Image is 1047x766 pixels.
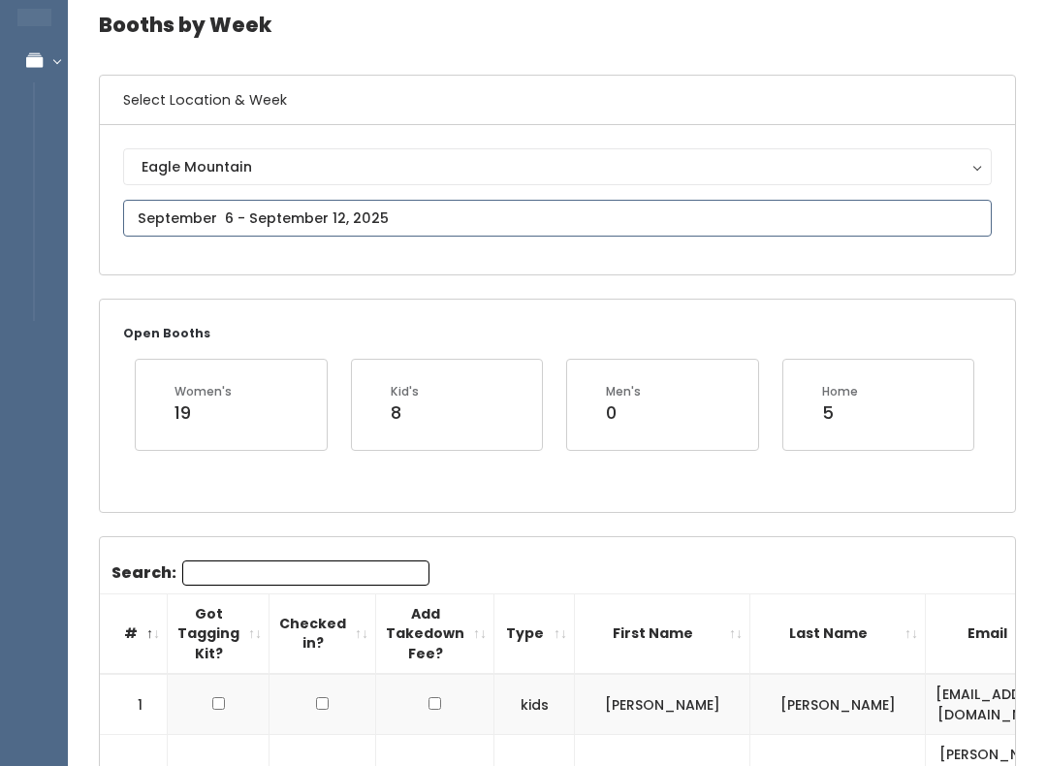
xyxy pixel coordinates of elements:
div: 8 [391,400,419,426]
div: 5 [822,400,858,426]
th: First Name: activate to sort column ascending [575,593,750,674]
td: [PERSON_NAME] [750,674,926,735]
button: Eagle Mountain [123,148,992,185]
th: Type: activate to sort column ascending [494,593,575,674]
th: Last Name: activate to sort column ascending [750,593,926,674]
th: Checked in?: activate to sort column ascending [270,593,376,674]
div: Eagle Mountain [142,156,973,177]
small: Open Booths [123,325,210,341]
div: Women's [174,383,232,400]
td: [PERSON_NAME] [575,674,750,735]
div: 0 [606,400,641,426]
input: Search: [182,560,429,586]
th: Add Takedown Fee?: activate to sort column ascending [376,593,494,674]
label: Search: [111,560,429,586]
h6: Select Location & Week [100,76,1015,125]
th: Got Tagging Kit?: activate to sort column ascending [168,593,270,674]
td: 1 [100,674,168,735]
div: Kid's [391,383,419,400]
div: Men's [606,383,641,400]
div: Home [822,383,858,400]
input: September 6 - September 12, 2025 [123,200,992,237]
td: kids [494,674,575,735]
div: 19 [174,400,232,426]
th: #: activate to sort column descending [100,593,168,674]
